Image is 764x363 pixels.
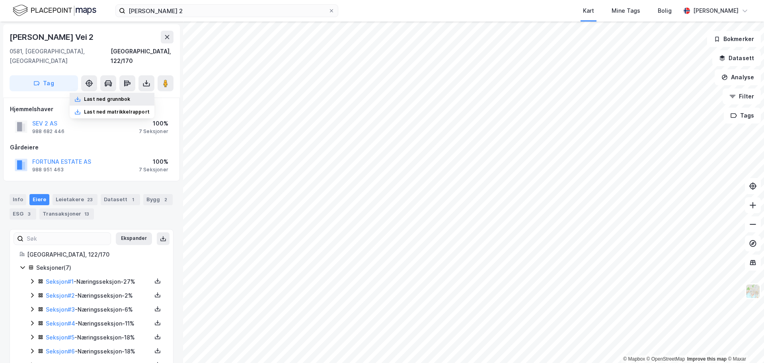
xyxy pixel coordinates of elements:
div: ESG [10,208,36,220]
div: Seksjoner ( 7 ) [36,263,164,273]
div: 100% [139,119,168,128]
img: Z [745,284,760,299]
div: [PERSON_NAME] [693,6,739,16]
div: [GEOGRAPHIC_DATA], 122/170 [111,47,173,66]
div: - Næringsseksjon - 2% [46,291,152,300]
a: Seksjon#5 [46,334,74,341]
div: 3 [25,210,33,218]
div: 7 Seksjoner [139,128,168,135]
input: Søk [23,233,111,245]
a: Seksjon#1 [46,278,74,285]
div: Eiere [29,194,49,205]
div: 13 [83,210,91,218]
div: 988 682 446 [32,128,64,135]
div: - Næringsseksjon - 27% [46,277,152,286]
a: Seksjon#3 [46,306,75,313]
div: Last ned grunnbok [84,96,130,102]
a: OpenStreetMap [647,356,685,362]
a: Seksjon#2 [46,292,75,299]
div: 23 [86,196,94,204]
div: - Næringsseksjon - 6% [46,305,152,314]
button: Filter [723,88,761,104]
div: Bygg [143,194,173,205]
div: Last ned matrikkelrapport [84,109,150,115]
div: Datasett [101,194,140,205]
button: Analyse [715,69,761,85]
div: Info [10,194,26,205]
div: 0581, [GEOGRAPHIC_DATA], [GEOGRAPHIC_DATA] [10,47,111,66]
div: Bolig [658,6,672,16]
a: Mapbox [623,356,645,362]
div: - Næringsseksjon - 18% [46,347,152,356]
a: Improve this map [687,356,727,362]
div: Kart [583,6,594,16]
div: - Næringsseksjon - 11% [46,319,152,328]
img: logo.f888ab2527a4732fd821a326f86c7f29.svg [13,4,96,18]
a: Seksjon#4 [46,320,75,327]
div: 2 [162,196,170,204]
div: Kontrollprogram for chat [724,325,764,363]
div: Mine Tags [612,6,640,16]
div: Gårdeiere [10,143,173,152]
button: Tags [724,108,761,124]
div: - Næringsseksjon - 18% [46,333,152,342]
div: 7 Seksjoner [139,167,168,173]
button: Datasett [712,50,761,66]
div: [GEOGRAPHIC_DATA], 122/170 [27,250,164,259]
div: 100% [139,157,168,167]
div: Hjemmelshaver [10,104,173,114]
button: Tag [10,75,78,91]
a: Seksjon#6 [46,348,75,355]
div: 1 [129,196,137,204]
input: Søk på adresse, matrikkel, gårdeiere, leietakere eller personer [125,5,328,17]
div: [PERSON_NAME] Vei 2 [10,31,95,43]
div: Leietakere [53,194,97,205]
iframe: Chat Widget [724,325,764,363]
button: Ekspander [116,232,152,245]
button: Bokmerker [707,31,761,47]
div: 988 951 463 [32,167,64,173]
div: Transaksjoner [39,208,94,220]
